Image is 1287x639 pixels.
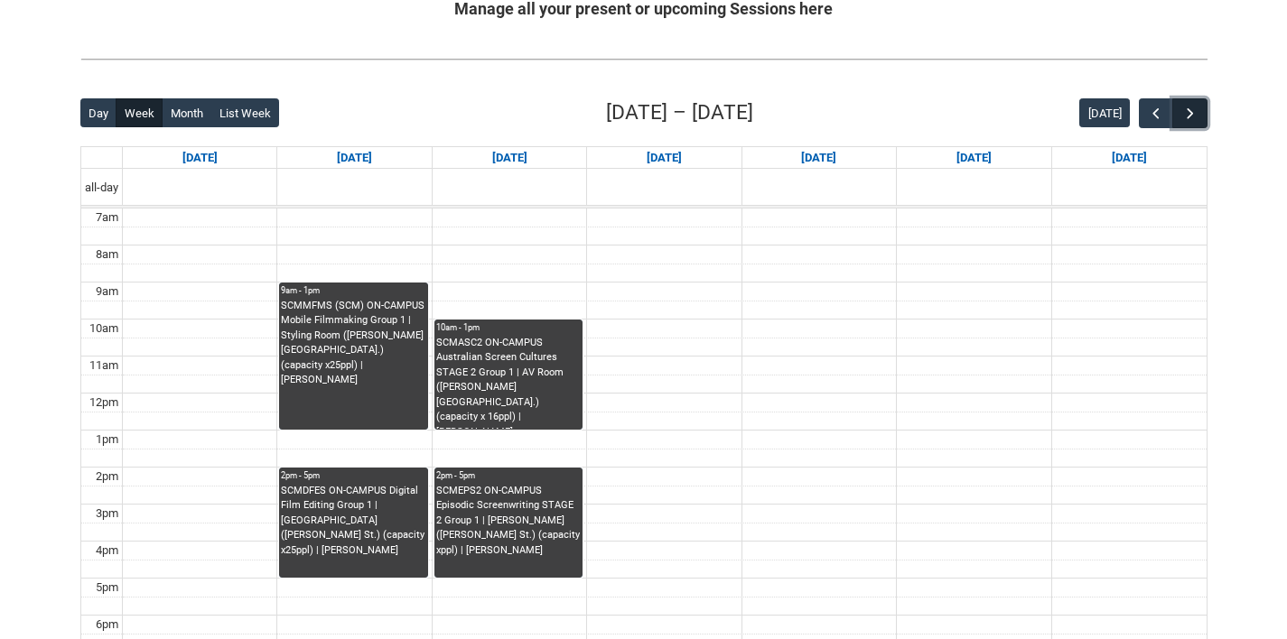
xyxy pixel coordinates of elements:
[92,208,122,227] div: 7am
[643,147,685,169] a: Go to September 17, 2025
[92,431,122,449] div: 1pm
[92,542,122,560] div: 4pm
[162,98,211,127] button: Month
[86,394,122,412] div: 12pm
[436,336,581,430] div: SCMASC2 ON-CAMPUS Australian Screen Cultures STAGE 2 Group 1 | AV Room ([PERSON_NAME][GEOGRAPHIC_...
[116,98,163,127] button: Week
[333,147,376,169] a: Go to September 15, 2025
[436,469,581,482] div: 2pm - 5pm
[281,484,425,559] div: SCMDFES ON-CAMPUS Digital Film Editing Group 1 | [GEOGRAPHIC_DATA] ([PERSON_NAME] St.) (capacity ...
[1139,98,1173,128] button: Previous Week
[281,284,425,297] div: 9am - 1pm
[953,147,995,169] a: Go to September 19, 2025
[92,616,122,634] div: 6pm
[81,179,122,197] span: all-day
[86,319,122,338] div: 10am
[92,468,122,486] div: 2pm
[281,469,425,482] div: 2pm - 5pm
[210,98,279,127] button: List Week
[436,321,581,334] div: 10am - 1pm
[92,245,122,264] div: 8am
[92,579,122,597] div: 5pm
[80,98,117,127] button: Day
[606,97,753,128] h2: [DATE] – [DATE]
[1108,147,1151,169] a: Go to September 20, 2025
[80,50,1208,69] img: REDU_GREY_LINE
[86,357,122,375] div: 11am
[92,282,122,301] div: 9am
[179,147,221,169] a: Go to September 14, 2025
[489,147,531,169] a: Go to September 16, 2025
[797,147,840,169] a: Go to September 18, 2025
[92,505,122,523] div: 3pm
[1079,98,1130,127] button: [DATE]
[436,484,581,559] div: SCMEPS2 ON-CAMPUS Episodic Screenwriting STAGE 2 Group 1 | [PERSON_NAME] ([PERSON_NAME] St.) (cap...
[1172,98,1207,128] button: Next Week
[281,299,425,388] div: SCMMFMS (SCM) ON-CAMPUS Mobile Filmmaking Group 1 | Styling Room ([PERSON_NAME][GEOGRAPHIC_DATA]....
